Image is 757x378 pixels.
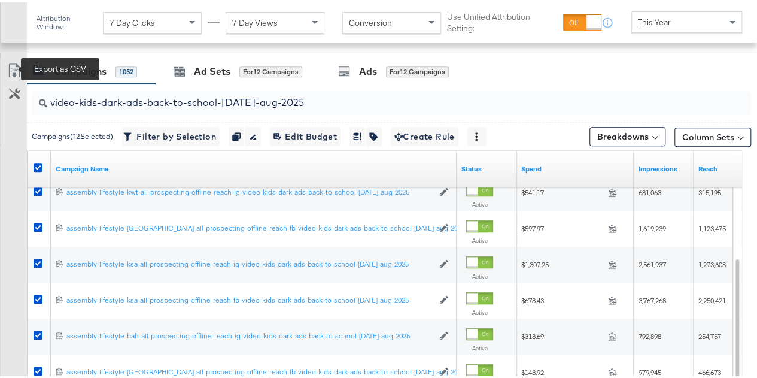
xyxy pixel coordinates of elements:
[521,186,603,195] span: $541.17
[521,222,603,231] span: $597.97
[698,186,721,195] span: 315,195
[115,64,137,75] div: 1052
[447,9,558,31] label: Use Unified Attribution Setting:
[239,64,302,75] div: for 12 Campaigns
[32,129,113,140] div: Campaigns ( 12 Selected)
[359,62,377,76] div: Ads
[66,365,433,374] div: assembly-lifestyle-[GEOGRAPHIC_DATA]-all-prospecting-offline-reach-fb-video-kids-dark-ads-back-to...
[521,258,603,267] span: $1,307.25
[66,329,433,339] a: assembly-lifestyle-bah-all-prospecting-offline-reach-ig-video-kids-dark-ads-back-to-school-[DATE]...
[698,162,749,171] a: The number of people your ad was served to.
[232,15,278,26] span: 7 Day Views
[466,306,493,314] label: Active
[66,185,433,195] a: assembly-lifestyle-kwt-all-prospecting-offline-reach-ig-video-kids-dark-ads-back-to-school-[DATE]...
[698,258,726,267] span: 1,273,608
[386,64,449,75] div: for 12 Campaigns
[521,294,603,303] span: $678.43
[639,222,666,231] span: 1,619,239
[521,329,603,338] span: $318.69
[698,329,721,338] span: 254,757
[521,162,629,171] a: The total amount spent to date.
[466,342,493,350] label: Active
[639,258,666,267] span: 2,561,937
[589,125,665,144] button: Breakdowns
[122,125,220,144] button: Filter by Selection
[638,14,671,25] span: This Year
[639,329,661,338] span: 792,898
[126,127,216,142] span: Filter by Selection
[54,62,107,76] div: Campaigns
[698,365,721,374] span: 466,673
[466,198,493,206] label: Active
[56,162,452,171] a: Your campaign name.
[394,127,455,142] span: Create Rule
[698,222,726,231] span: 1,123,475
[66,221,433,231] a: assembly-lifestyle-[GEOGRAPHIC_DATA]-all-prospecting-offline-reach-fb-video-kids-dark-ads-back-to...
[466,234,493,242] label: Active
[461,162,512,171] a: Shows the current state of your Ad Campaign.
[639,186,661,195] span: 681,063
[36,12,97,29] div: Attribution Window:
[66,293,433,303] a: assembly-lifestyle-ksa-all-prospecting-offline-reach-fb-video-kids-dark-ads-back-to-school-[DATE]...
[66,293,433,303] div: assembly-lifestyle-ksa-all-prospecting-offline-reach-fb-video-kids-dark-ads-back-to-school-[DATE]...
[349,15,392,26] span: Conversion
[66,257,433,267] a: assembly-lifestyle-ksa-all-prospecting-offline-reach-ig-video-kids-dark-ads-back-to-school-[DATE]...
[110,15,155,26] span: 7 Day Clicks
[270,125,341,144] button: Edit Budget
[674,125,751,144] button: Column Sets
[639,294,666,303] span: 3,767,268
[639,365,661,374] span: 979,945
[698,294,726,303] span: 2,250,421
[47,84,688,107] input: Search Campaigns by Name, ID or Objective
[66,329,433,338] div: assembly-lifestyle-bah-all-prospecting-offline-reach-ig-video-kids-dark-ads-back-to-school-[DATE]...
[273,127,337,142] span: Edit Budget
[66,257,433,267] div: assembly-lifestyle-ksa-all-prospecting-offline-reach-ig-video-kids-dark-ads-back-to-school-[DATE]...
[194,62,230,76] div: Ad Sets
[391,125,458,144] button: Create Rule
[466,270,493,278] label: Active
[639,162,689,171] a: The number of times your ad was served. On mobile apps an ad is counted as served the first time ...
[66,365,433,375] a: assembly-lifestyle-[GEOGRAPHIC_DATA]-all-prospecting-offline-reach-fb-video-kids-dark-ads-back-to...
[521,365,603,374] span: $148.92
